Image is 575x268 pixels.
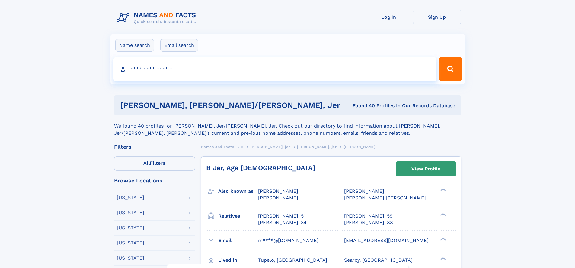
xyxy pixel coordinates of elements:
h3: Relatives [218,211,258,221]
label: Filters [114,156,195,171]
div: [US_STATE] [117,241,144,245]
a: Names and Facts [201,143,234,150]
button: Search Button [439,57,462,81]
a: [PERSON_NAME], 34 [258,219,307,226]
input: search input [113,57,437,81]
span: B [241,145,244,149]
div: Found 40 Profiles In Our Records Database [346,102,455,109]
a: [PERSON_NAME], jer [250,143,290,150]
a: [PERSON_NAME], jer [297,143,337,150]
span: [PERSON_NAME], jer [297,145,337,149]
span: Tupelo, [GEOGRAPHIC_DATA] [258,257,327,263]
div: We found 40 profiles for [PERSON_NAME], Jer/[PERSON_NAME], Jer. Check out our directory to find i... [114,115,461,137]
div: [US_STATE] [117,256,144,260]
div: ❯ [439,237,446,241]
a: Log In [365,10,413,24]
a: [PERSON_NAME], 59 [344,213,393,219]
div: ❯ [439,188,446,192]
div: ❯ [439,212,446,216]
a: View Profile [396,162,456,176]
div: Browse Locations [114,178,195,183]
h3: Email [218,235,258,246]
a: Sign Up [413,10,461,24]
span: [PERSON_NAME] [258,195,298,201]
div: Filters [114,144,195,150]
div: [US_STATE] [117,225,144,230]
div: View Profile [411,162,440,176]
a: [PERSON_NAME], 88 [344,219,393,226]
span: All [143,160,150,166]
label: Name search [115,39,154,52]
span: Searcy, [GEOGRAPHIC_DATA] [344,257,413,263]
span: [PERSON_NAME] [343,145,376,149]
div: [US_STATE] [117,195,144,200]
span: [PERSON_NAME] [344,188,384,194]
h3: Also known as [218,186,258,196]
a: B Jer, Age [DEMOGRAPHIC_DATA] [206,164,315,172]
span: [EMAIL_ADDRESS][DOMAIN_NAME] [344,237,429,243]
a: B [241,143,244,150]
div: [US_STATE] [117,210,144,215]
span: [PERSON_NAME] [PERSON_NAME] [344,195,426,201]
h3: Lived in [218,255,258,265]
a: [PERSON_NAME], 51 [258,213,305,219]
span: [PERSON_NAME] [258,188,298,194]
h1: [PERSON_NAME], [PERSON_NAME]/[PERSON_NAME], Jer [120,102,347,109]
img: Logo Names and Facts [114,10,201,26]
div: ❯ [439,257,446,260]
span: [PERSON_NAME], jer [250,145,290,149]
label: Email search [160,39,198,52]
